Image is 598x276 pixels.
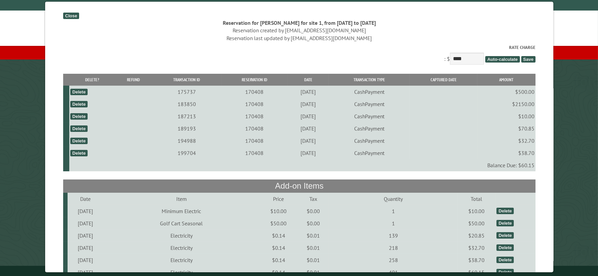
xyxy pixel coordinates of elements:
div: : $ [63,44,535,66]
div: Delete [70,125,87,132]
td: $32.70 [457,242,495,254]
td: $70.85 [477,122,535,135]
th: Captured Date [409,74,477,86]
td: $2150.00 [477,98,535,110]
div: Delete [496,208,513,214]
td: $38.70 [457,254,495,266]
td: 170408 [221,86,287,98]
div: Reservation created by [EMAIL_ADDRESS][DOMAIN_NAME] [63,27,535,34]
td: [DATE] [287,147,328,159]
td: [DATE] [287,98,328,110]
td: $0.01 [297,242,329,254]
td: CashPayment [329,86,410,98]
th: Refund [115,74,152,86]
small: © Campground Commander LLC. All rights reserved. [261,269,338,273]
th: Reservation ID [221,74,287,86]
td: [DATE] [287,86,328,98]
td: [DATE] [287,135,328,147]
td: $10.00 [477,110,535,122]
td: CashPayment [329,122,410,135]
td: 170408 [221,110,287,122]
td: $0.14 [259,254,297,266]
td: 170408 [221,135,287,147]
td: Tax [297,193,329,205]
td: $0.01 [297,254,329,266]
div: Reservation last updated by [EMAIL_ADDRESS][DOMAIN_NAME] [63,34,535,42]
td: 183850 [151,98,221,110]
td: Price [259,193,297,205]
td: $500.00 [477,86,535,98]
td: 170408 [221,122,287,135]
td: $50.00 [457,217,495,229]
td: Item [103,193,259,205]
div: Close [63,13,79,19]
td: 139 [329,229,457,242]
td: [DATE] [67,229,103,242]
td: $0.14 [259,229,297,242]
td: [DATE] [287,110,328,122]
div: Delete [496,232,513,239]
th: Amount [477,74,535,86]
td: 170408 [221,98,287,110]
div: Delete [70,138,87,144]
td: $38.70 [477,147,535,159]
td: 189193 [151,122,221,135]
td: 199704 [151,147,221,159]
td: Electricity [103,229,259,242]
td: CashPayment [329,135,410,147]
td: $0.01 [297,229,329,242]
td: [DATE] [287,122,328,135]
td: $0.14 [259,242,297,254]
div: Delete [496,244,513,251]
td: 258 [329,254,457,266]
label: Rate Charge [63,44,535,51]
td: 1 [329,217,457,229]
div: Reservation for [PERSON_NAME] for site 1, from [DATE] to [DATE] [63,19,535,27]
td: $10.00 [259,205,297,217]
td: 187213 [151,110,221,122]
span: Auto-calculate [485,56,520,63]
td: Quantity [329,193,457,205]
td: $0.00 [297,205,329,217]
div: Delete [496,220,513,226]
td: 218 [329,242,457,254]
div: Delete [70,150,87,156]
td: Minimum Electric [103,205,259,217]
td: Electricity [103,242,259,254]
th: Date [287,74,328,86]
td: Total [457,193,495,205]
div: Delete [496,257,513,263]
th: Delete? [69,74,115,86]
td: [DATE] [67,254,103,266]
td: $0.00 [297,217,329,229]
td: Electricity [103,254,259,266]
td: [DATE] [67,242,103,254]
td: [DATE] [67,205,103,217]
div: Delete [496,269,513,275]
div: Delete [70,101,87,107]
div: Delete [70,89,87,95]
td: CashPayment [329,147,410,159]
td: $10.00 [457,205,495,217]
th: Add-on Items [63,179,535,192]
td: Date [67,193,103,205]
td: CashPayment [329,110,410,122]
td: 194988 [151,135,221,147]
td: CashPayment [329,98,410,110]
td: $32.70 [477,135,535,147]
td: 170408 [221,147,287,159]
th: Transaction Type [329,74,410,86]
div: Delete [70,113,87,120]
td: $50.00 [259,217,297,229]
td: Golf Cart Seasonal [103,217,259,229]
td: 175737 [151,86,221,98]
td: [DATE] [67,217,103,229]
td: 1 [329,205,457,217]
td: $20.85 [457,229,495,242]
td: Balance Due: $60.15 [69,159,535,171]
th: Transaction ID [151,74,221,86]
span: Save [521,56,535,63]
